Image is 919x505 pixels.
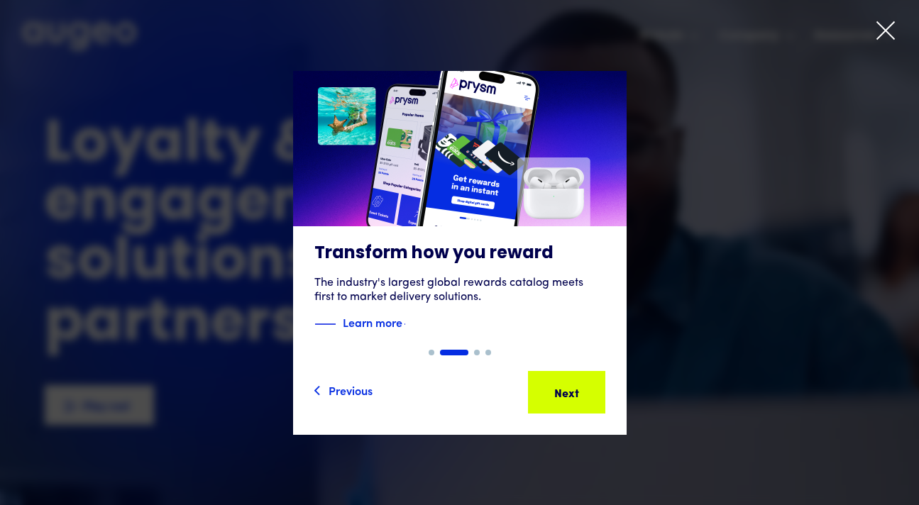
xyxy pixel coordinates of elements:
[528,371,605,414] a: Next
[314,316,336,333] img: Blue decorative line
[404,316,425,333] img: Blue text arrow
[440,350,468,355] div: Show slide 2 of 4
[474,350,480,355] div: Show slide 3 of 4
[329,382,373,399] div: Previous
[485,350,491,355] div: Show slide 4 of 4
[429,350,434,355] div: Show slide 1 of 4
[314,243,605,265] h3: Transform how you reward
[314,276,605,304] div: The industry's largest global rewards catalog meets first to market delivery solutions.
[293,71,627,350] a: Transform how you rewardThe industry's largest global rewards catalog meets first to market deliv...
[343,314,402,330] strong: Learn more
